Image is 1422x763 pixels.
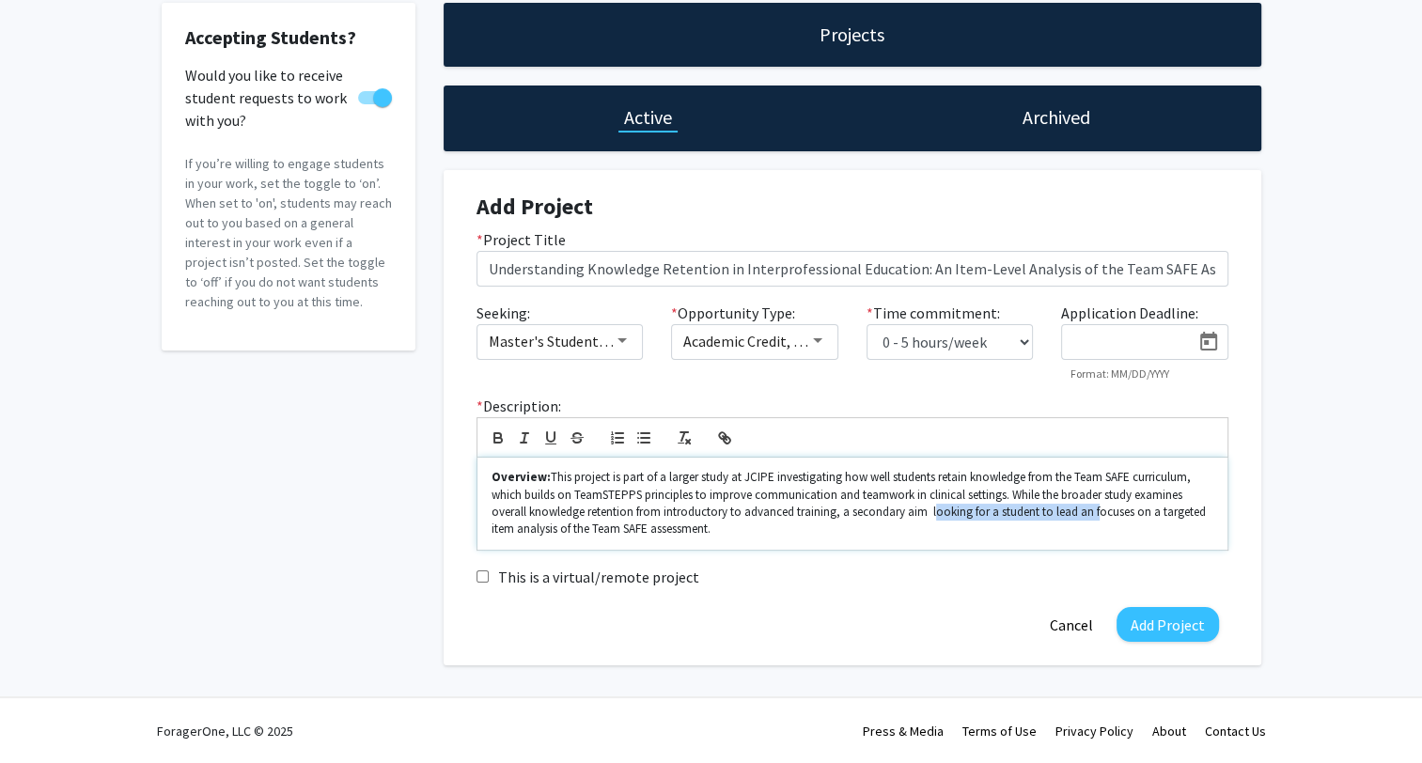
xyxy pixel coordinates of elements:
button: Add Project [1117,607,1219,642]
a: Privacy Policy [1055,723,1133,740]
a: Terms of Use [962,723,1037,740]
a: About [1152,723,1186,740]
label: Application Deadline: [1061,302,1198,324]
label: Seeking: [477,302,530,324]
iframe: Chat [14,678,80,749]
p: This project is part of a larger study at JCIPE investigating how well students retain knowledge ... [492,469,1213,538]
label: Time commitment: [867,302,1000,324]
mat-hint: Format: MM/DD/YYYY [1070,367,1169,381]
label: This is a virtual/remote project [498,566,699,588]
h1: Active [624,104,672,131]
label: Opportunity Type: [671,302,795,324]
button: Open calendar [1190,325,1227,359]
span: Would you like to receive student requests to work with you? [185,64,351,132]
span: Academic Credit, Volunteer [683,332,857,350]
a: Press & Media [863,723,944,740]
label: Project Title [477,228,566,251]
strong: Add Project [477,192,593,221]
a: Contact Us [1205,723,1266,740]
label: Description: [477,395,561,417]
h1: Projects [820,22,884,48]
button: Cancel [1036,607,1107,642]
strong: Overview: [492,469,551,485]
span: Master's Student(s), Doctoral Candidate(s) (PhD, MD, DMD, PharmD, etc.) [489,332,959,350]
p: If you’re willing to engage students in your work, set the toggle to ‘on’. When set to 'on', stud... [185,154,392,312]
h1: Archived [1023,104,1090,131]
h2: Accepting Students? [185,26,392,49]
